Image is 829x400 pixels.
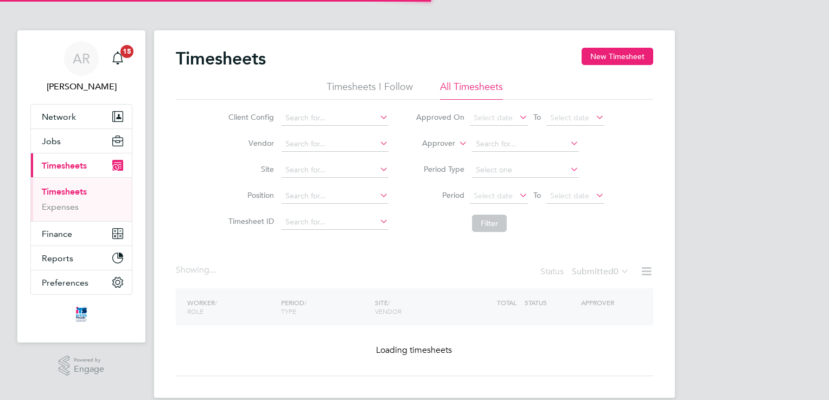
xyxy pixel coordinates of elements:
a: 15 [107,41,129,76]
span: Reports [42,253,73,263]
nav: Main navigation [17,30,145,343]
div: Showing [176,264,218,276]
a: Expenses [42,202,79,212]
span: Adam Roseveare [30,80,132,93]
label: Period Type [416,164,464,174]
a: Powered byEngage [59,356,105,376]
span: To [530,110,544,124]
li: Timesheets I Follow [327,80,413,100]
input: Select one [472,163,579,178]
button: Finance [31,222,132,246]
label: Client Config [225,112,274,122]
input: Search for... [282,111,388,126]
div: Timesheets [31,177,132,221]
label: Vendor [225,138,274,148]
span: Select date [474,113,513,122]
img: itsconstruction-logo-retina.png [74,306,89,323]
button: Network [31,105,132,128]
label: Approver [406,138,455,149]
span: Network [42,112,76,122]
span: Powered by [74,356,104,365]
input: Search for... [282,137,388,152]
a: AR[PERSON_NAME] [30,41,132,93]
input: Search for... [282,215,388,230]
span: Finance [42,229,72,239]
a: Go to home page [30,306,132,323]
input: Search for... [282,163,388,178]
label: Site [225,164,274,174]
span: Preferences [42,278,88,288]
input: Search for... [472,137,579,152]
li: All Timesheets [440,80,503,100]
a: Timesheets [42,186,87,197]
span: Timesheets [42,160,87,171]
label: Timesheet ID [225,216,274,226]
button: Jobs [31,129,132,153]
span: 0 [614,266,618,277]
button: Preferences [31,270,132,294]
label: Approved On [416,112,464,122]
span: AR [73,51,90,66]
span: To [530,188,544,202]
span: Select date [550,113,589,122]
button: New Timesheet [582,48,653,65]
span: Engage [74,365,104,374]
button: Reports [31,246,132,270]
span: Jobs [42,136,61,146]
input: Search for... [282,189,388,204]
label: Submitted [572,266,629,277]
button: Filter [472,215,507,232]
span: Select date [550,191,589,201]
span: Select date [474,191,513,201]
div: Status [540,264,632,280]
h2: Timesheets [176,48,266,69]
label: Period [416,190,464,200]
span: 15 [120,45,133,58]
label: Position [225,190,274,200]
button: Timesheets [31,153,132,177]
span: ... [209,264,216,275]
